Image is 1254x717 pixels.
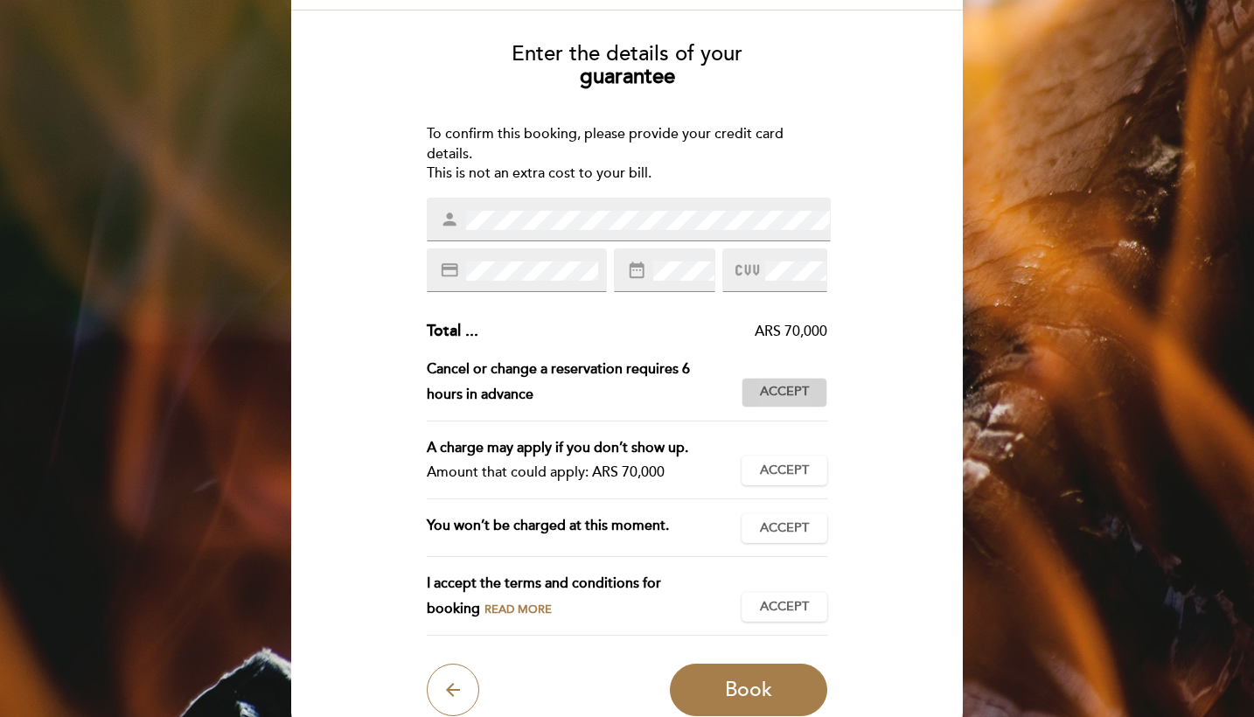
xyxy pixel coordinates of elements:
[478,322,828,342] div: ARS 70,000
[484,602,552,616] span: Read more
[742,456,827,485] button: Accept
[512,41,742,66] span: Enter the details of your
[742,513,827,543] button: Accept
[742,592,827,622] button: Accept
[427,571,742,622] div: I accept the terms and conditions for booking
[760,462,809,480] span: Accept
[627,261,646,280] i: date_range
[427,435,728,461] div: A charge may apply if you don’t show up.
[670,664,827,716] button: Book
[427,460,728,485] div: Amount that could apply: ARS 70,000
[742,378,827,407] button: Accept
[760,519,809,538] span: Accept
[427,664,479,716] button: arrow_back
[427,124,828,184] div: To confirm this booking, please provide your credit card details. This is not an extra cost to yo...
[440,261,459,280] i: credit_card
[440,210,459,229] i: person
[427,321,478,340] span: Total ...
[427,513,742,543] div: You won’t be charged at this moment.
[580,64,675,89] b: guarantee
[442,679,463,700] i: arrow_back
[725,678,772,702] span: Book
[760,598,809,616] span: Accept
[427,357,742,407] div: Cancel or change a reservation requires 6 hours in advance
[760,383,809,401] span: Accept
